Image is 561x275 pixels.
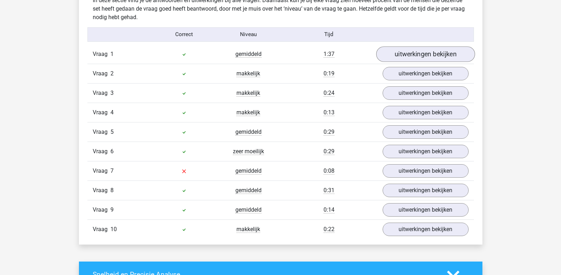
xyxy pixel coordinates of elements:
span: makkelijk [236,226,260,233]
span: Vraag [93,206,110,214]
a: uitwerkingen bekijken [383,184,469,197]
a: uitwerkingen bekijken [383,106,469,119]
span: Vraag [93,128,110,136]
span: gemiddeld [235,51,262,58]
span: Vraag [93,108,110,117]
span: 9 [110,206,114,213]
span: 8 [110,187,114,194]
span: makkelijk [236,109,260,116]
a: uitwerkingen bekijken [376,47,475,62]
span: 0:29 [324,148,334,155]
span: gemiddeld [235,206,262,213]
span: 2 [110,70,114,77]
span: 10 [110,226,117,233]
span: gemiddeld [235,187,262,194]
span: Vraag [93,167,110,175]
span: 0:14 [324,206,334,213]
span: 0:31 [324,187,334,194]
span: Vraag [93,186,110,195]
span: Vraag [93,50,110,58]
span: 1 [110,51,114,57]
div: Tijd [280,30,377,39]
span: zeer moeilijk [233,148,264,155]
span: 0:24 [324,90,334,97]
div: Correct [152,30,216,39]
span: makkelijk [236,90,260,97]
a: uitwerkingen bekijken [383,125,469,139]
span: 4 [110,109,114,116]
span: 0:22 [324,226,334,233]
span: 3 [110,90,114,96]
span: 5 [110,128,114,135]
span: Vraag [93,147,110,156]
span: 0:29 [324,128,334,136]
span: 6 [110,148,114,155]
span: makkelijk [236,70,260,77]
span: 7 [110,167,114,174]
a: uitwerkingen bekijken [383,164,469,178]
span: gemiddeld [235,167,262,174]
a: uitwerkingen bekijken [383,67,469,80]
span: 0:08 [324,167,334,174]
span: 0:19 [324,70,334,77]
a: uitwerkingen bekijken [383,145,469,158]
span: gemiddeld [235,128,262,136]
span: 1:37 [324,51,334,58]
span: Vraag [93,89,110,97]
span: 0:13 [324,109,334,116]
a: uitwerkingen bekijken [383,86,469,100]
a: uitwerkingen bekijken [383,203,469,217]
div: Niveau [216,30,281,39]
span: Vraag [93,69,110,78]
a: uitwerkingen bekijken [383,223,469,236]
span: Vraag [93,225,110,234]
